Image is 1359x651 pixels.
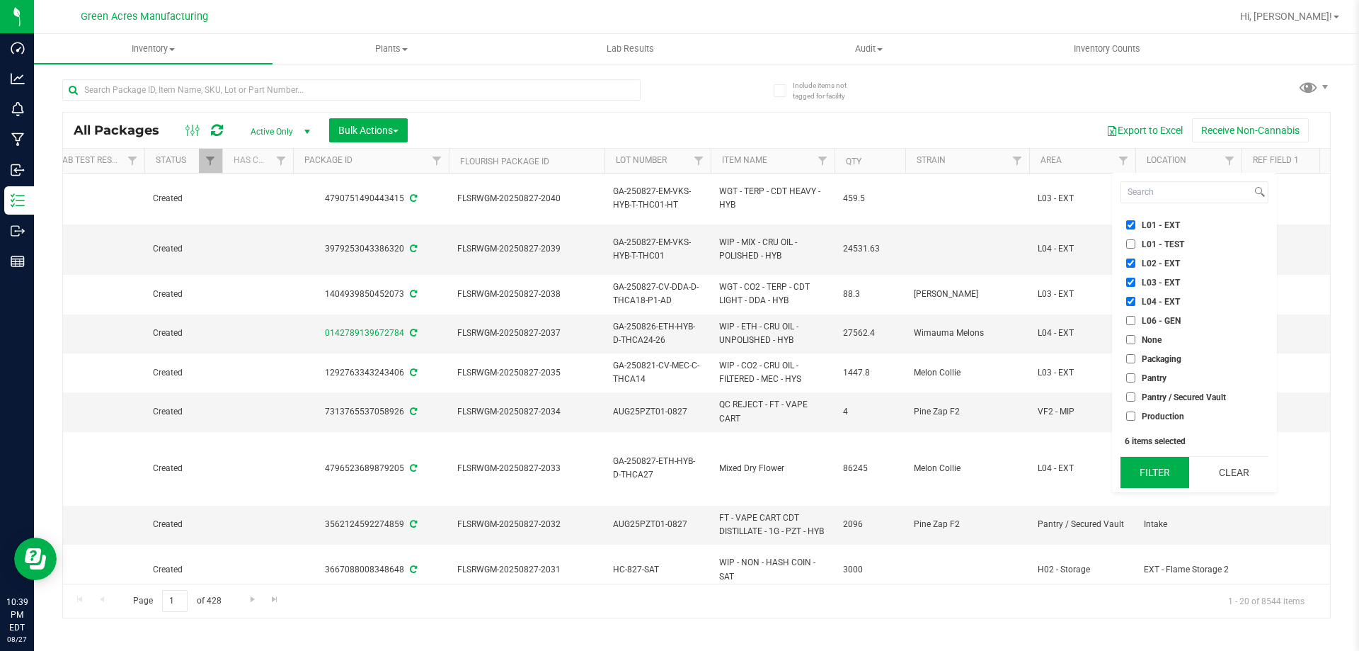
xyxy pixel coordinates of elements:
a: Lab Results [511,34,750,64]
span: 4 [843,405,897,419]
input: Search [1121,182,1251,203]
span: L06 - GEN [1142,317,1181,325]
input: L03 - EXT [1126,278,1135,287]
inline-svg: Inbound [11,163,25,177]
input: None [1126,335,1135,344]
span: Created [153,288,214,301]
span: Bulk Actions [338,125,398,136]
inline-svg: Reports [11,254,25,268]
span: 459.5 [843,192,897,205]
a: Qty [846,157,861,166]
span: Lab Results [587,43,673,55]
span: Created [153,462,214,475]
span: Pantry / Secured Vault [1142,393,1226,402]
span: Green Acres Manufacturing [81,11,208,23]
input: L01 - TEST [1126,239,1135,249]
input: 1 [162,590,188,612]
a: Area [1040,155,1062,165]
span: GA-250827-ETH-HYB-D-THCA27 [613,455,702,482]
span: Created [153,405,214,419]
span: Plants [273,43,510,55]
span: FLSRWGM-20250827-2033 [457,462,596,475]
div: 3667088008348648 [291,563,451,577]
span: QC REJECT - FT - VAPE CART [719,398,826,425]
span: FLSRWGM-20250827-2035 [457,366,596,380]
span: FT - VAPE CART CDT DISTILLATE - 1G - PZT - HYB [719,511,826,538]
input: Packaging [1126,354,1135,363]
button: Export to Excel [1097,118,1192,142]
div: 3979253043386320 [291,242,451,256]
span: FLSRWGM-20250827-2034 [457,405,596,419]
input: Pantry / Secured Vault [1126,392,1135,402]
div: 1292763343243406 [291,366,451,380]
span: FLSRWGM-20250827-2038 [457,288,596,301]
inline-svg: Analytics [11,72,25,86]
inline-svg: Outbound [11,224,25,238]
inline-svg: Dashboard [11,41,25,55]
a: Filter [425,149,449,173]
a: Filter [270,149,293,173]
a: Filter [687,149,711,173]
span: Intake [1144,518,1233,531]
a: Inventory Counts [988,34,1227,64]
input: Production [1126,412,1135,421]
span: L03 - EXT [1038,366,1127,380]
span: Production [1142,412,1184,421]
span: Inventory [34,43,273,55]
span: L01 - TEST [1142,240,1184,249]
span: Sync from Compliance System [408,463,417,473]
span: L04 - EXT [1038,327,1127,340]
span: All Packages [74,123,173,138]
span: 3000 [843,563,897,577]
a: Filter [1218,149,1242,173]
span: Pine Zap F2 [914,518,1021,531]
span: AUG25PZT01-0827 [613,405,702,419]
span: FLSRWGM-20250827-2039 [457,242,596,256]
span: Sync from Compliance System [408,565,417,574]
a: Location [1147,155,1186,165]
span: FLSRWGM-20250827-2040 [457,192,596,205]
span: 88.3 [843,288,897,301]
a: Filter [199,149,222,173]
span: FLSRWGM-20250827-2031 [457,563,596,577]
button: Receive Non-Cannabis [1192,118,1309,142]
span: [PERSON_NAME] [914,288,1021,301]
span: HC-827-SAT [613,563,702,577]
span: H02 - Storage [1038,563,1127,577]
span: EXT - Flame Storage 2 [1144,563,1233,577]
a: Filter [1112,149,1135,173]
input: L01 - EXT [1126,220,1135,230]
span: WIP - ETH - CRU OIL - UNPOLISHED - HYB [719,320,826,347]
span: 2096 [843,518,897,531]
span: L03 - EXT [1038,288,1127,301]
button: Clear [1199,457,1268,488]
a: Item Name [722,155,767,165]
span: Sync from Compliance System [408,368,417,378]
span: GA-250827-EM-VKS-HYB-T-THC01-HT [613,185,702,212]
span: Wimauma Melons [914,327,1021,340]
a: Package ID [304,155,352,165]
div: 1404939850452073 [291,288,451,301]
span: WGT - TERP - CDT HEAVY - HYB [719,185,826,212]
a: External Lab Test Result [14,155,125,165]
span: Pantry [1142,374,1166,383]
span: DEP [1250,288,1357,301]
input: L04 - EXT [1126,297,1135,306]
span: Page of 428 [121,590,233,612]
a: Status [156,155,186,165]
button: Bulk Actions [329,118,408,142]
span: Melon Collie [914,366,1021,380]
span: WIP - MIX - CRU OIL - POLISHED - HYB [719,236,826,263]
a: Flourish Package ID [460,157,549,166]
div: 7313765537058926 [291,405,451,419]
a: Go to the last page [265,590,285,609]
span: L04 - EXT [1038,462,1127,475]
input: Pantry [1126,373,1135,383]
p: 08/27 [6,634,28,645]
span: 1447.8 [843,366,897,380]
a: Filter [121,149,144,173]
span: Created [153,366,214,380]
span: Pantry / Secured Vault [1038,518,1127,531]
span: L03 - EXT [1142,278,1180,287]
input: L02 - EXT [1126,259,1135,268]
